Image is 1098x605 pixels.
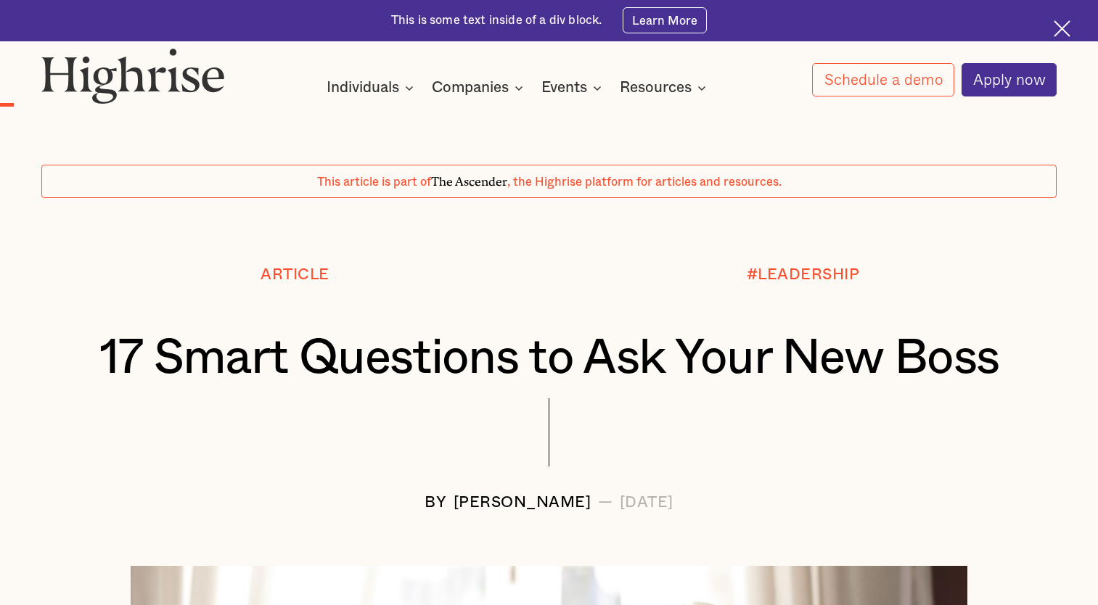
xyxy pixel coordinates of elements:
[623,7,708,33] a: Learn More
[41,48,225,103] img: Highrise logo
[391,12,602,29] div: This is some text inside of a div block.
[598,494,613,511] div: —
[620,79,692,96] div: Resources
[812,63,954,96] a: Schedule a demo
[317,176,431,188] span: This article is part of
[432,79,528,96] div: Companies
[454,494,591,511] div: [PERSON_NAME]
[620,494,673,511] div: [DATE]
[541,79,587,96] div: Events
[507,176,782,188] span: , the Highrise platform for articles and resources.
[327,79,418,96] div: Individuals
[83,332,1015,385] h1: 17 Smart Questions to Ask Your New Boss
[327,79,399,96] div: Individuals
[1054,20,1070,37] img: Cross icon
[425,494,446,511] div: BY
[541,79,606,96] div: Events
[962,63,1057,96] a: Apply now
[747,266,860,283] div: #LEADERSHIP
[620,79,710,96] div: Resources
[432,79,509,96] div: Companies
[431,172,507,186] span: The Ascender
[261,266,329,283] div: Article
